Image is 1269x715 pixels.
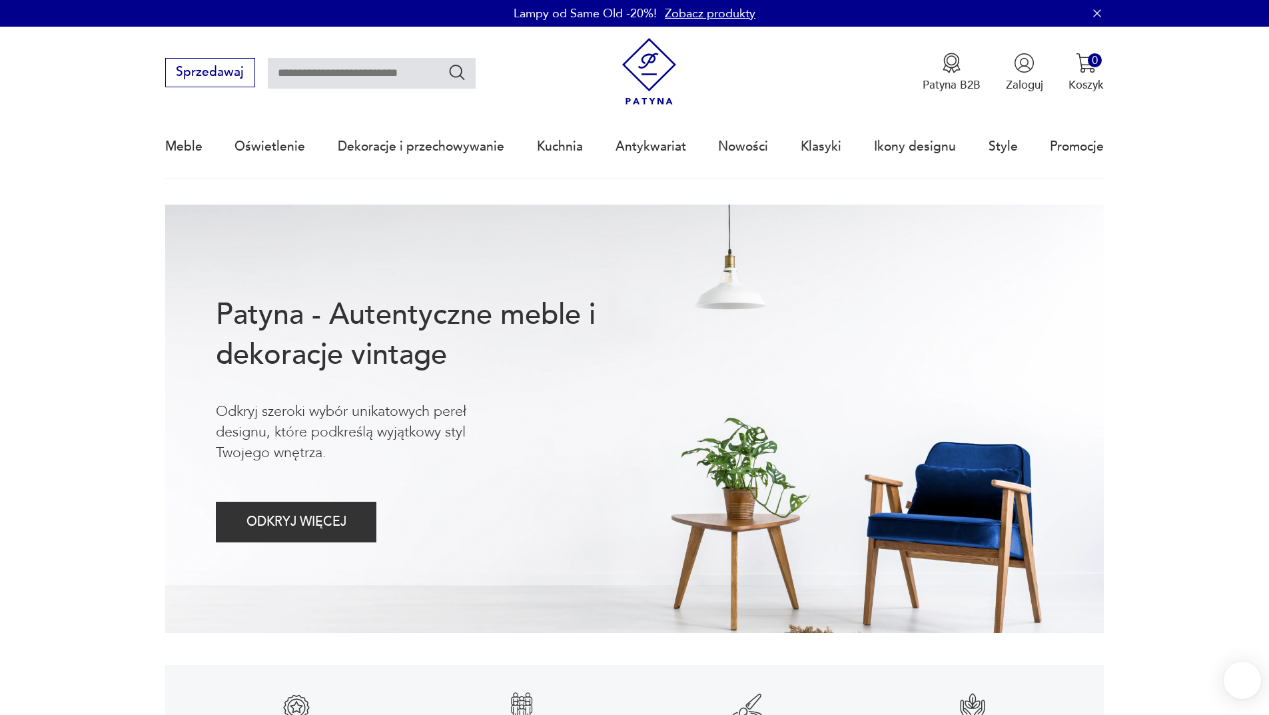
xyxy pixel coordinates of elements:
p: Zaloguj [1006,77,1043,93]
div: 0 [1088,53,1102,67]
a: Antykwariat [616,116,686,177]
button: Szukaj [448,63,467,82]
p: Koszyk [1068,77,1104,93]
iframe: Smartsupp widget button [1224,662,1261,699]
button: Zaloguj [1006,53,1043,93]
button: Patyna B2B [923,53,981,93]
a: Dekoracje i przechowywanie [338,116,504,177]
a: Kuchnia [537,116,583,177]
a: Zobacz produkty [665,5,755,22]
a: Promocje [1050,116,1104,177]
img: Patyna - sklep z meblami i dekoracjami vintage [616,38,683,105]
button: Sprzedawaj [165,58,255,87]
a: Meble [165,116,203,177]
a: Ikona medaluPatyna B2B [923,53,981,93]
a: Ikony designu [874,116,956,177]
img: Ikona koszyka [1076,53,1096,73]
p: Patyna B2B [923,77,981,93]
a: Klasyki [801,116,841,177]
button: ODKRYJ WIĘCEJ [216,502,376,542]
img: Ikona medalu [941,53,962,73]
a: Style [989,116,1018,177]
a: Nowości [718,116,768,177]
p: Lampy od Same Old -20%! [514,5,657,22]
h1: Patyna - Autentyczne meble i dekoracje vintage [216,295,647,375]
img: Ikonka użytkownika [1014,53,1035,73]
p: Odkryj szeroki wybór unikatowych pereł designu, które podkreślą wyjątkowy styl Twojego wnętrza. [216,401,520,464]
a: Oświetlenie [234,116,305,177]
a: Sprzedawaj [165,68,255,79]
button: 0Koszyk [1068,53,1104,93]
a: ODKRYJ WIĘCEJ [216,518,376,528]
